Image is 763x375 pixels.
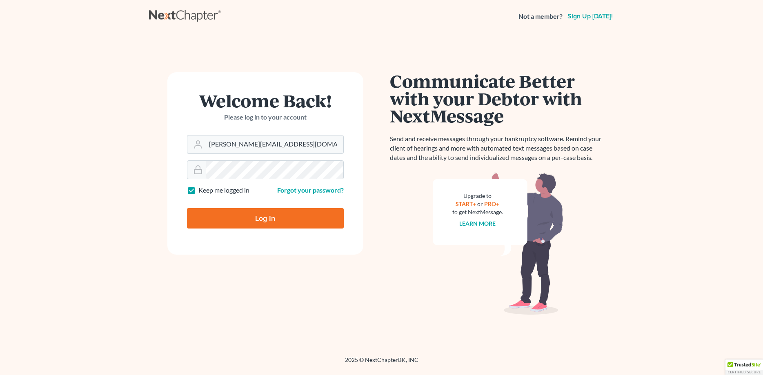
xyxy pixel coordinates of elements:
[198,186,249,195] label: Keep me logged in
[456,200,476,207] a: START+
[187,208,344,229] input: Log In
[566,13,614,20] a: Sign up [DATE]!
[206,135,343,153] input: Email Address
[390,72,606,124] h1: Communicate Better with your Debtor with NextMessage
[187,92,344,109] h1: Welcome Back!
[459,220,496,227] a: Learn more
[477,200,483,207] span: or
[277,186,344,194] a: Forgot your password?
[390,134,606,162] p: Send and receive messages through your bankruptcy software. Remind your client of hearings and mo...
[725,359,763,375] div: TrustedSite Certified
[518,12,563,21] strong: Not a member?
[187,113,344,122] p: Please log in to your account
[149,356,614,371] div: 2025 © NextChapterBK, INC
[452,192,503,200] div: Upgrade to
[452,208,503,216] div: to get NextMessage.
[433,172,563,315] img: nextmessage_bg-59042aed3d76b12b5cd301f8e5b87938c9018125f34e5fa2b7a6b67550977c72.svg
[484,200,499,207] a: PRO+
